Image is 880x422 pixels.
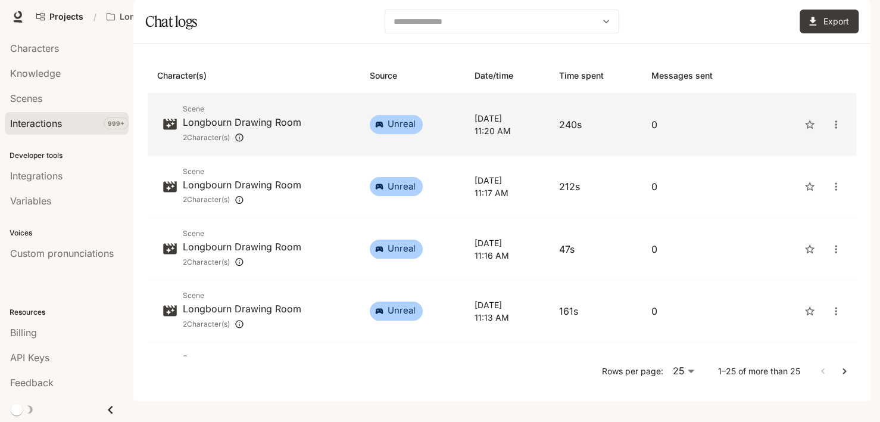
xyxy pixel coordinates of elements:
span: 2 Character(s) [183,132,230,144]
button: close [825,176,847,197]
p: Longbourn Drawing Room [183,115,301,129]
th: Date/time [465,58,549,94]
p: [DATE] [475,237,539,249]
button: Favorite [799,238,820,260]
p: Longbourn Drawing Room [183,240,301,254]
button: close [825,114,847,135]
span: 2 Character(s) [183,194,230,206]
p: 11:20 AM [475,125,539,137]
th: Time spent [549,58,642,94]
div: Mrs. Bennet, Mr. Bennet [183,254,301,270]
p: 47s [558,242,632,256]
span: 2 Character(s) [183,318,230,330]
p: [DATE] [475,112,539,125]
p: 11:17 AM [475,187,539,199]
p: 0 [651,179,750,194]
span: 2 Character(s) [183,256,230,268]
button: close [825,300,847,322]
th: Source [360,58,465,94]
p: [DATE] [475,174,539,187]
button: close [825,238,847,260]
button: Export [800,10,859,33]
p: 161s [558,304,632,318]
button: Open [598,13,614,30]
span: Scene [183,352,301,364]
p: 212s [558,179,632,194]
span: unreal [380,243,423,255]
span: Scene [183,103,301,115]
th: Character(s) [148,58,360,94]
p: Longbourn [120,12,166,22]
p: Longbourn Drawing Room [183,302,301,316]
p: 1–25 of more than 25 [718,365,800,377]
p: Rows per page: [602,365,663,377]
h1: Chat logs [145,10,197,33]
p: 0 [651,304,750,318]
p: [DATE] [475,299,539,311]
p: Longbourn Drawing Room [183,178,301,192]
span: unreal [380,118,423,131]
span: unreal [380,181,423,193]
button: Favorite [799,114,820,135]
div: Mrs. Bennet, Mr. Bennet [183,316,301,332]
p: 11:16 AM [475,249,539,262]
a: Go to projects [31,5,89,29]
button: Open workspace menu [101,5,184,29]
div: Mrs. Bennet, Mr. Bennet [183,129,301,145]
button: Go to next page [834,361,855,382]
span: Projects [49,12,83,22]
p: 240s [558,117,632,132]
th: Messages sent [642,58,759,94]
div: / [89,11,101,23]
button: Favorite [799,300,820,322]
p: 0 [651,117,750,132]
button: Favorite [799,176,820,197]
div: 25 [668,362,699,381]
span: Scene [183,166,301,178]
span: unreal [380,305,423,317]
span: Scene [183,228,301,240]
p: 0 [651,242,750,256]
span: Scene [183,290,301,302]
div: Mrs. Bennet, Mr. Bennet [183,192,301,208]
p: 11:13 AM [475,311,539,324]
